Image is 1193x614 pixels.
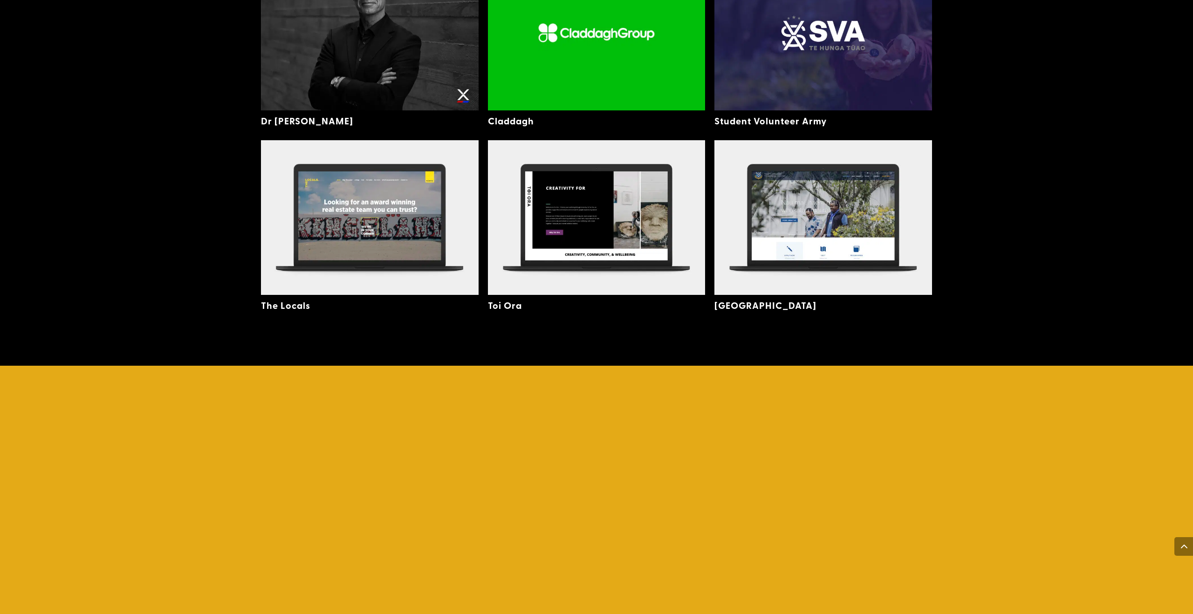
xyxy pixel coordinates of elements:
a: The Locals [261,299,310,312]
img: Trinity College [714,140,932,295]
a: Student Volunteer Army [714,114,827,127]
img: The Locals [261,140,479,295]
img: Toi Ora [488,140,706,295]
a: Dr [PERSON_NAME] [261,114,353,127]
a: [GEOGRAPHIC_DATA] [714,299,816,312]
a: Claddagh [488,114,534,127]
a: Toi Ora [488,299,522,312]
